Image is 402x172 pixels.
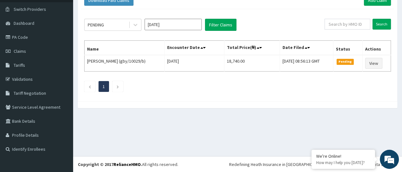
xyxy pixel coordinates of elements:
td: 18,740.00 [224,55,280,72]
div: Chat with us now [33,36,107,44]
th: Actions [362,41,391,55]
th: Name [85,41,165,55]
span: Tariffs [14,62,25,68]
td: [DATE] 08:56:13 GMT [280,55,333,72]
div: Redefining Heath Insurance in [GEOGRAPHIC_DATA] using Telemedicine and Data Science! [229,161,397,168]
a: Previous page [88,84,91,89]
span: Dashboard [14,20,34,26]
input: Search by HMO ID [324,19,370,30]
span: Pending [337,59,354,65]
div: PENDING [88,22,104,28]
input: Search [372,19,391,30]
th: Encounter Date [165,41,224,55]
strong: Copyright © 2017 . [78,162,142,167]
a: RelianceHMO [113,162,141,167]
a: Page 1 is your current page [103,84,105,89]
button: Filter Claims [205,19,236,31]
span: Claims [14,48,26,54]
p: How may I help you today? [316,160,370,165]
td: [DATE] [165,55,224,72]
div: Minimize live chat window [104,3,119,18]
input: Select Month and Year [145,19,202,30]
span: We're online! [37,48,88,112]
a: View [365,58,382,69]
div: We're Online! [316,153,370,159]
img: d_794563401_company_1708531726252_794563401 [12,32,26,48]
th: Status [333,41,362,55]
span: Switch Providers [14,6,46,12]
th: Date Filed [280,41,333,55]
span: Tariff Negotiation [14,90,46,96]
textarea: Type your message and hit 'Enter' [3,109,121,131]
th: Total Price(₦) [224,41,280,55]
a: Next page [116,84,119,89]
td: [PERSON_NAME] (gby/10029/b) [85,55,165,72]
